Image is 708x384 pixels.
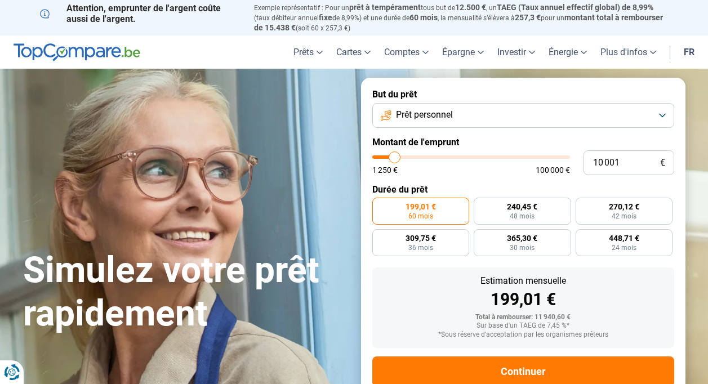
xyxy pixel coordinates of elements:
[381,276,665,285] div: Estimation mensuelle
[609,234,639,242] span: 448,71 €
[372,89,674,100] label: But du prêt
[542,35,594,69] a: Énergie
[408,244,433,251] span: 36 mois
[372,103,674,128] button: Prêt personnel
[349,3,421,12] span: prêt à tempérament
[381,314,665,322] div: Total à rembourser: 11 940,60 €
[329,35,377,69] a: Cartes
[612,244,636,251] span: 24 mois
[455,3,486,12] span: 12.500 €
[510,244,535,251] span: 30 mois
[372,166,398,174] span: 1 250 €
[406,234,436,242] span: 309,75 €
[40,3,241,24] p: Attention, emprunter de l'argent coûte aussi de l'argent.
[381,331,665,339] div: *Sous réserve d'acceptation par les organismes prêteurs
[396,109,453,121] span: Prêt personnel
[507,234,537,242] span: 365,30 €
[14,43,140,61] img: TopCompare
[23,249,348,336] h1: Simulez votre prêt rapidement
[594,35,663,69] a: Plus d'infos
[254,3,669,33] p: Exemple représentatif : Pour un tous but de , un (taux débiteur annuel de 8,99%) et une durée de ...
[372,184,674,195] label: Durée du prêt
[377,35,435,69] a: Comptes
[287,35,329,69] a: Prêts
[612,213,636,220] span: 42 mois
[497,3,653,12] span: TAEG (Taux annuel effectif global) de 8,99%
[435,35,491,69] a: Épargne
[536,166,570,174] span: 100 000 €
[381,322,665,330] div: Sur base d'un TAEG de 7,45 %*
[677,35,701,69] a: fr
[408,213,433,220] span: 60 mois
[254,13,663,32] span: montant total à rembourser de 15.438 €
[491,35,542,69] a: Investir
[660,158,665,168] span: €
[381,291,665,308] div: 199,01 €
[510,213,535,220] span: 48 mois
[609,203,639,211] span: 270,12 €
[406,203,436,211] span: 199,01 €
[319,13,332,22] span: fixe
[515,13,541,22] span: 257,3 €
[507,203,537,211] span: 240,45 €
[409,13,438,22] span: 60 mois
[372,137,674,148] label: Montant de l'emprunt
